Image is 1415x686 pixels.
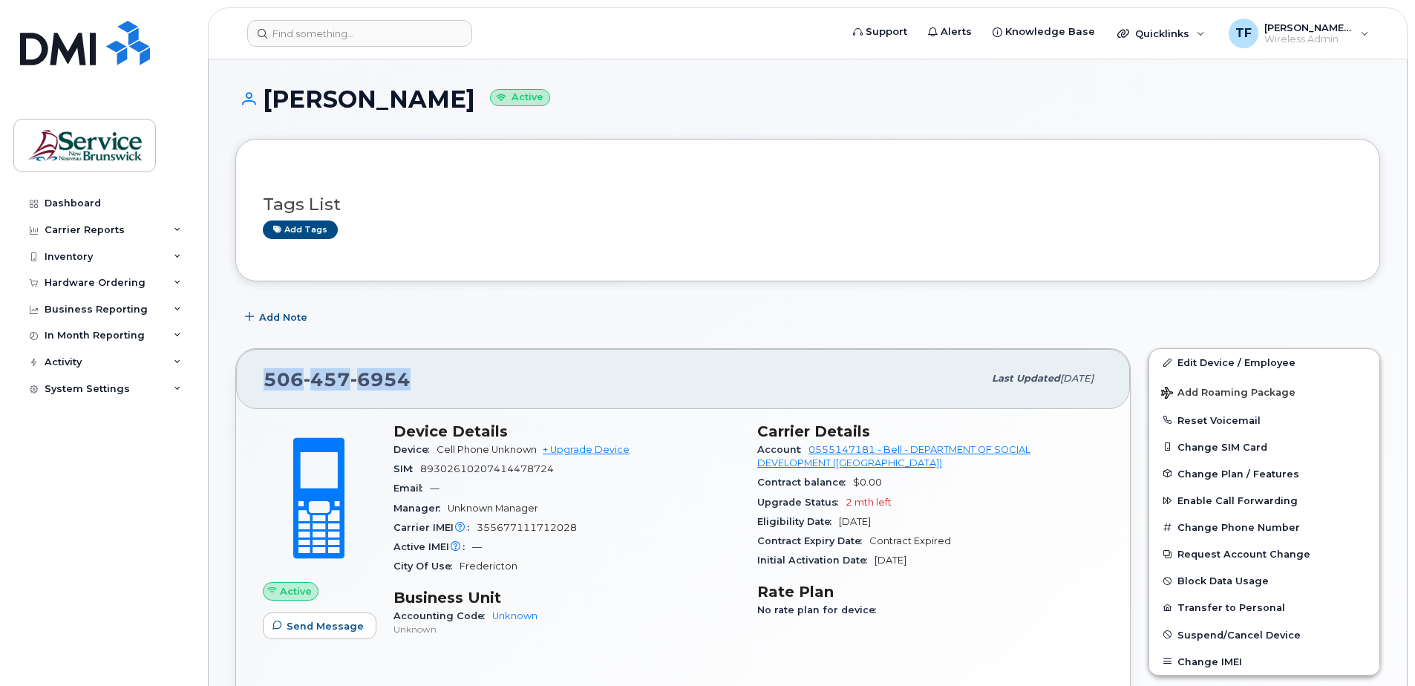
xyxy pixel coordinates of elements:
button: Change Phone Number [1149,514,1379,540]
span: Initial Activation Date [757,555,875,566]
span: Eligibility Date [757,516,839,527]
a: + Upgrade Device [543,444,630,455]
a: Edit Device / Employee [1149,349,1379,376]
span: Active IMEI [393,541,472,552]
span: Fredericton [460,561,517,572]
span: Enable Call Forwarding [1177,495,1298,506]
span: Upgrade Status [757,497,846,508]
button: Request Account Change [1149,540,1379,567]
button: Change SIM Card [1149,434,1379,460]
span: 89302610207414478724 [420,463,554,474]
span: Contract Expiry Date [757,535,869,546]
button: Add Note [235,304,320,330]
span: 6954 [350,368,411,391]
button: Block Data Usage [1149,567,1379,594]
a: Add tags [263,220,338,239]
span: Unknown Manager [448,503,538,514]
span: Manager [393,503,448,514]
button: Reset Voicemail [1149,407,1379,434]
span: [DATE] [1060,373,1094,384]
span: Account [757,444,808,455]
button: Suspend/Cancel Device [1149,621,1379,648]
span: — [430,483,439,494]
span: Add Roaming Package [1161,387,1295,401]
span: Change Plan / Features [1177,468,1299,479]
span: Last updated [992,373,1060,384]
h3: Tags List [263,195,1353,214]
h3: Device Details [393,422,739,440]
span: 355677111712028 [477,522,577,533]
span: Add Note [259,310,307,324]
span: $0.00 [853,477,882,488]
span: Contract Expired [869,535,951,546]
span: No rate plan for device [757,604,883,615]
h3: Business Unit [393,589,739,607]
a: 0555147181 - Bell - DEPARTMENT OF SOCIAL DEVELOPMENT ([GEOGRAPHIC_DATA]) [757,444,1030,468]
span: Suspend/Cancel Device [1177,629,1301,640]
h3: Carrier Details [757,422,1103,440]
button: Add Roaming Package [1149,376,1379,407]
small: Active [490,89,550,106]
span: — [472,541,482,552]
button: Transfer to Personal [1149,594,1379,621]
button: Enable Call Forwarding [1149,487,1379,514]
button: Change IMEI [1149,648,1379,675]
p: Unknown [393,623,739,636]
span: Email [393,483,430,494]
span: Contract balance [757,477,853,488]
a: Unknown [492,610,537,621]
span: SIM [393,463,420,474]
span: Send Message [287,619,364,633]
span: 506 [264,368,411,391]
span: Active [280,584,312,598]
span: Device [393,444,437,455]
span: [DATE] [875,555,906,566]
span: 2 mth left [846,497,892,508]
span: Carrier IMEI [393,522,477,533]
span: [DATE] [839,516,871,527]
span: Cell Phone Unknown [437,444,537,455]
span: Accounting Code [393,610,492,621]
button: Change Plan / Features [1149,460,1379,487]
span: City Of Use [393,561,460,572]
button: Send Message [263,612,376,639]
span: 457 [304,368,350,391]
h1: [PERSON_NAME] [235,86,1380,112]
h3: Rate Plan [757,583,1103,601]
